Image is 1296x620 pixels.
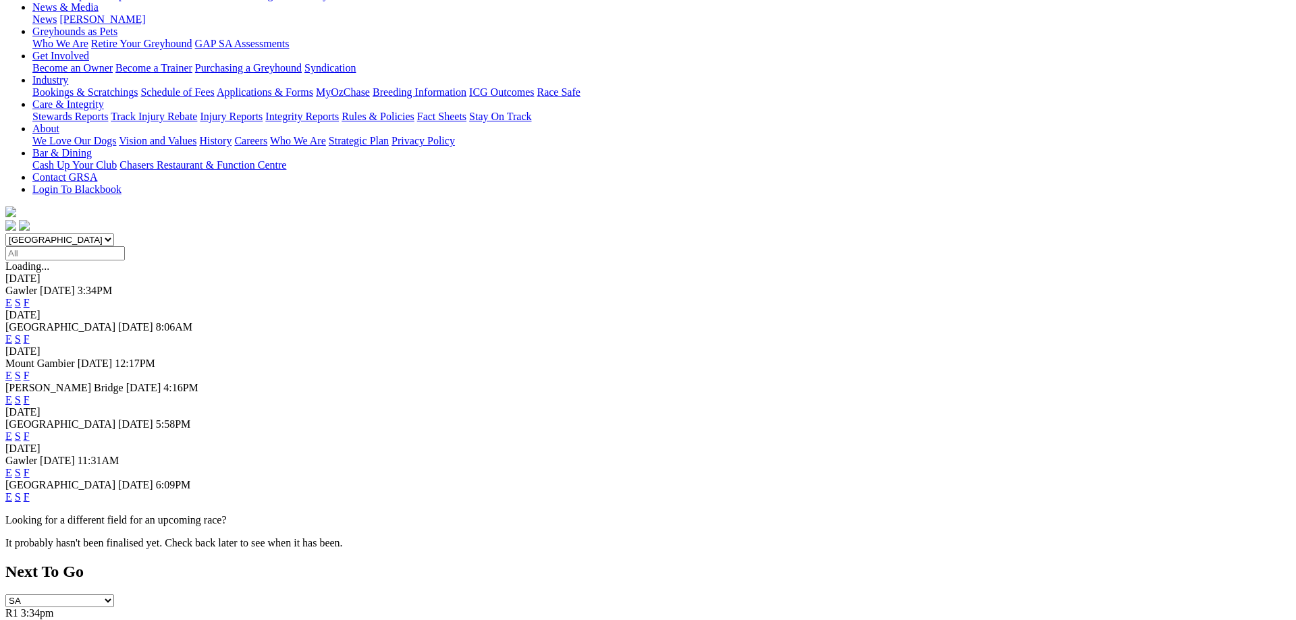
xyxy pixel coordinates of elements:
[78,358,113,369] span: [DATE]
[5,273,1291,285] div: [DATE]
[234,135,267,146] a: Careers
[32,98,104,110] a: Care & Integrity
[15,491,21,503] a: S
[126,382,161,393] span: [DATE]
[156,418,191,430] span: 5:58PM
[5,443,1291,455] div: [DATE]
[32,147,92,159] a: Bar & Dining
[59,13,145,25] a: [PERSON_NAME]
[119,135,196,146] a: Vision and Values
[373,86,466,98] a: Breeding Information
[91,38,192,49] a: Retire Your Greyhound
[115,62,192,74] a: Become a Trainer
[32,13,1291,26] div: News & Media
[5,394,12,405] a: E
[5,563,1291,581] h2: Next To Go
[5,382,124,393] span: [PERSON_NAME] Bridge
[32,86,1291,98] div: Industry
[24,370,30,381] a: F
[391,135,455,146] a: Privacy Policy
[5,297,12,308] a: E
[24,467,30,478] a: F
[342,111,414,122] a: Rules & Policies
[5,479,115,490] span: [GEOGRAPHIC_DATA]
[115,358,155,369] span: 12:17PM
[40,285,75,296] span: [DATE]
[32,50,89,61] a: Get Involved
[5,206,16,217] img: logo-grsa-white.png
[24,297,30,308] a: F
[32,26,117,37] a: Greyhounds as Pets
[24,430,30,442] a: F
[5,309,1291,321] div: [DATE]
[21,607,54,619] span: 3:34pm
[5,246,125,260] input: Select date
[5,467,12,478] a: E
[40,455,75,466] span: [DATE]
[32,123,59,134] a: About
[32,62,1291,74] div: Get Involved
[140,86,214,98] a: Schedule of Fees
[5,514,1291,526] p: Looking for a different field for an upcoming race?
[316,86,370,98] a: MyOzChase
[15,297,21,308] a: S
[15,467,21,478] a: S
[32,171,97,183] a: Contact GRSA
[417,111,466,122] a: Fact Sheets
[5,285,37,296] span: Gawler
[5,370,12,381] a: E
[156,321,192,333] span: 8:06AM
[32,38,88,49] a: Who We Are
[78,455,119,466] span: 11:31AM
[118,321,153,333] span: [DATE]
[32,38,1291,50] div: Greyhounds as Pets
[32,111,1291,123] div: Care & Integrity
[5,537,343,548] partial: It probably hasn't been finalised yet. Check back later to see when it has been.
[469,86,534,98] a: ICG Outcomes
[5,220,16,231] img: facebook.svg
[32,135,116,146] a: We Love Our Dogs
[118,479,153,490] span: [DATE]
[5,430,12,442] a: E
[195,62,302,74] a: Purchasing a Greyhound
[15,394,21,405] a: S
[32,74,68,86] a: Industry
[270,135,326,146] a: Who We Are
[15,333,21,345] a: S
[32,86,138,98] a: Bookings & Scratchings
[537,86,580,98] a: Race Safe
[32,159,117,171] a: Cash Up Your Club
[5,607,18,619] span: R1
[5,406,1291,418] div: [DATE]
[24,491,30,503] a: F
[19,220,30,231] img: twitter.svg
[5,333,12,345] a: E
[200,111,263,122] a: Injury Reports
[469,111,531,122] a: Stay On Track
[163,382,198,393] span: 4:16PM
[111,111,197,122] a: Track Injury Rebate
[32,13,57,25] a: News
[5,260,49,272] span: Loading...
[118,418,153,430] span: [DATE]
[32,159,1291,171] div: Bar & Dining
[32,111,108,122] a: Stewards Reports
[15,430,21,442] a: S
[32,135,1291,147] div: About
[24,333,30,345] a: F
[199,135,232,146] a: History
[32,1,99,13] a: News & Media
[15,370,21,381] a: S
[5,418,115,430] span: [GEOGRAPHIC_DATA]
[32,184,122,195] a: Login To Blackbook
[119,159,286,171] a: Chasers Restaurant & Function Centre
[156,479,191,490] span: 6:09PM
[5,358,75,369] span: Mount Gambier
[304,62,356,74] a: Syndication
[5,321,115,333] span: [GEOGRAPHIC_DATA]
[24,394,30,405] a: F
[329,135,389,146] a: Strategic Plan
[32,62,113,74] a: Become an Owner
[78,285,113,296] span: 3:34PM
[5,455,37,466] span: Gawler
